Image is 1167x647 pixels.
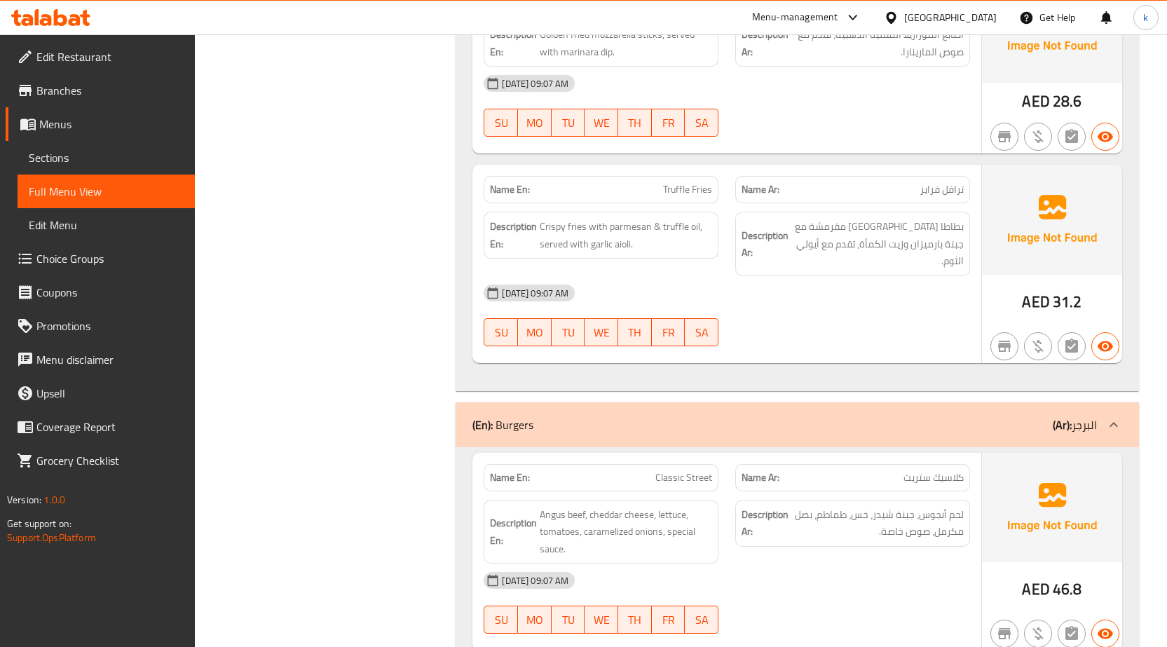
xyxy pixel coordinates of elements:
[1058,123,1086,151] button: Not has choices
[652,109,685,137] button: FR
[752,9,838,26] div: Menu-management
[6,376,195,410] a: Upsell
[36,418,184,435] span: Coverage Report
[7,529,96,547] a: Support.OpsPlatform
[982,453,1122,562] img: Ae5nvW7+0k+MAAAAAElFTkSuQmCC
[1022,576,1049,603] span: AED
[524,113,546,133] span: MO
[652,606,685,634] button: FR
[618,606,652,634] button: TH
[1143,10,1148,25] span: k
[590,113,613,133] span: WE
[791,26,964,60] span: أصابع الموزاريلا المقلية الذهبية، تقدم مع صوص المارينارا.
[685,318,718,346] button: SA
[36,385,184,402] span: Upsell
[6,275,195,309] a: Coupons
[472,416,533,433] p: Burgers
[742,26,789,60] strong: Description Ar:
[742,182,779,197] strong: Name Ar:
[456,402,1139,447] div: (En): Burgers(Ar):البرجر
[484,606,518,634] button: SU
[496,287,574,300] span: [DATE] 09:07 AM
[657,610,680,630] span: FR
[39,116,184,132] span: Menus
[557,322,580,343] span: TU
[524,322,546,343] span: MO
[904,10,997,25] div: [GEOGRAPHIC_DATA]
[36,351,184,368] span: Menu disclaimer
[590,322,613,343] span: WE
[742,227,789,261] strong: Description Ar:
[1053,576,1082,603] span: 46.8
[490,610,512,630] span: SU
[496,574,574,587] span: [DATE] 09:07 AM
[484,318,518,346] button: SU
[685,606,718,634] button: SA
[690,113,713,133] span: SA
[663,182,712,197] span: Truffle Fries
[496,77,574,90] span: [DATE] 09:07 AM
[1091,332,1119,360] button: Available
[540,218,712,252] span: Crispy fries with parmesan & truffle oil, served with garlic aioli.
[18,208,195,242] a: Edit Menu
[6,444,195,477] a: Grocery Checklist
[1053,414,1072,435] b: (Ar):
[1058,332,1086,360] button: Not has choices
[6,343,195,376] a: Menu disclaimer
[1091,123,1119,151] button: Available
[36,250,184,267] span: Choice Groups
[490,182,530,197] strong: Name En:
[1022,88,1049,115] span: AED
[655,470,712,485] span: Classic Street
[685,109,718,137] button: SA
[590,610,613,630] span: WE
[7,515,71,533] span: Get support on:
[36,82,184,99] span: Branches
[552,606,585,634] button: TU
[36,452,184,469] span: Grocery Checklist
[524,610,546,630] span: MO
[6,40,195,74] a: Edit Restaurant
[29,183,184,200] span: Full Menu View
[624,113,646,133] span: TH
[1024,332,1052,360] button: Purchased item
[43,491,65,509] span: 1.0.0
[618,109,652,137] button: TH
[791,218,964,270] span: بطاطا [GEOGRAPHIC_DATA] مقرمشة مع جبنة بارميزان وزيت الكمأة، تقدم مع أيولي الثوم.
[652,318,685,346] button: FR
[742,470,779,485] strong: Name Ar:
[18,175,195,208] a: Full Menu View
[982,165,1122,274] img: Ae5nvW7+0k+MAAAAAElFTkSuQmCC
[990,332,1018,360] button: Not branch specific item
[36,48,184,65] span: Edit Restaurant
[29,149,184,166] span: Sections
[1024,123,1052,151] button: Purchased item
[585,606,618,634] button: WE
[1053,88,1082,115] span: 28.6
[6,242,195,275] a: Choice Groups
[518,606,552,634] button: MO
[552,318,585,346] button: TU
[36,284,184,301] span: Coupons
[557,610,580,630] span: TU
[657,113,680,133] span: FR
[624,610,646,630] span: TH
[29,217,184,233] span: Edit Menu
[490,26,537,60] strong: Description En:
[920,182,964,197] span: ترافل فرايز
[585,109,618,137] button: WE
[552,109,585,137] button: TU
[1053,416,1097,433] p: البرجر
[36,318,184,334] span: Promotions
[618,318,652,346] button: TH
[490,515,537,549] strong: Description En:
[903,470,964,485] span: كلاسيك ستريت
[472,414,493,435] b: (En):
[18,141,195,175] a: Sections
[6,309,195,343] a: Promotions
[484,109,518,137] button: SU
[490,470,530,485] strong: Name En:
[490,113,512,133] span: SU
[791,506,964,540] span: لحم أنجوس، جبنة شيدر، خس، طماطم، بصل مكرمل، صوص خاصة.
[7,491,41,509] span: Version:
